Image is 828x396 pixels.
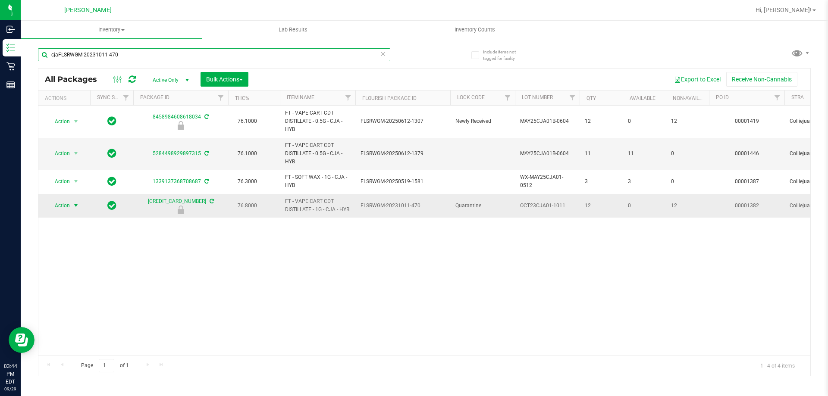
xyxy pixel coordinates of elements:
[233,200,261,212] span: 76.8000
[233,175,261,188] span: 76.3000
[6,44,15,52] inline-svg: Inventory
[9,327,34,353] iframe: Resource center
[341,90,355,105] a: Filter
[74,359,136,372] span: Page of 1
[380,48,386,59] span: Clear
[285,109,350,134] span: FT - VAPE CART CDT DISTILLATE - 0.5G - CJA - HYB
[233,147,261,160] span: 76.1000
[203,114,209,120] span: Sync from Compliance System
[565,90,580,105] a: Filter
[97,94,130,100] a: Sync Status
[21,26,202,34] span: Inventory
[671,150,704,158] span: 0
[735,118,759,124] a: 00001419
[671,202,704,210] span: 12
[153,114,201,120] a: 8458984608618034
[6,25,15,34] inline-svg: Inbound
[628,150,661,158] span: 11
[668,72,726,87] button: Export to Excel
[202,21,384,39] a: Lab Results
[673,95,711,101] a: Non-Available
[361,150,445,158] span: FLSRWGM-20250612-1379
[71,200,82,212] span: select
[107,115,116,127] span: In Sync
[107,175,116,187] span: In Sync
[21,21,202,39] a: Inventory
[4,386,17,392] p: 09/29
[148,198,206,204] a: [CREDIT_CARD_NUMBER]
[71,115,82,128] span: select
[107,200,116,212] span: In Sync
[628,202,661,210] span: 0
[671,117,704,125] span: 12
[520,202,574,210] span: OCT23CJA01-1011
[140,94,169,100] a: Package ID
[585,202,618,210] span: 12
[233,115,261,128] span: 76.1000
[64,6,112,14] span: [PERSON_NAME]
[716,94,729,100] a: PO ID
[522,94,553,100] a: Lot Number
[384,21,565,39] a: Inventory Counts
[586,95,596,101] a: Qty
[119,90,133,105] a: Filter
[285,141,350,166] span: FT - VAPE CART CDT DISTILLATE - 0.5G - CJA - HYB
[520,150,574,158] span: MAY25CJA01B-0604
[153,178,201,184] a: 1339137368708687
[361,117,445,125] span: FLSRWGM-20250612-1307
[483,49,526,62] span: Include items not tagged for facility
[38,48,390,61] input: Search Package ID, Item Name, SKU, Lot or Part Number...
[501,90,515,105] a: Filter
[585,150,618,158] span: 11
[443,26,507,34] span: Inventory Counts
[71,147,82,159] span: select
[201,72,248,87] button: Bulk Actions
[4,362,17,386] p: 03:44 PM EDT
[285,173,350,190] span: FT - SOFT WAX - 1G - CJA - HYB
[235,95,249,101] a: THC%
[107,147,116,159] span: In Sync
[267,26,319,34] span: Lab Results
[735,203,759,209] a: 00001382
[791,94,809,100] a: Strain
[153,150,201,156] a: 5284498929897315
[585,178,618,186] span: 3
[457,94,485,100] a: Lock Code
[455,117,510,125] span: Newly Received
[628,117,661,125] span: 0
[455,202,510,210] span: Quarantine
[47,147,70,159] span: Action
[132,206,229,214] div: Quarantine
[287,94,314,100] a: Item Name
[203,178,209,184] span: Sync from Compliance System
[585,117,618,125] span: 12
[361,178,445,186] span: FLSRWGM-20250519-1581
[285,197,350,214] span: FT - VAPE CART CDT DISTILLATE - 1G - CJA - HYB
[671,178,704,186] span: 0
[770,90,784,105] a: Filter
[47,175,70,187] span: Action
[45,75,106,84] span: All Packages
[214,90,228,105] a: Filter
[628,178,661,186] span: 3
[520,173,574,190] span: WX-MAY25CJA01-0512
[520,117,574,125] span: MAY25CJA01B-0604
[735,150,759,156] a: 00001446
[45,95,87,101] div: Actions
[47,115,70,128] span: Action
[6,62,15,71] inline-svg: Retail
[203,150,209,156] span: Sync from Compliance System
[6,81,15,89] inline-svg: Reports
[71,175,82,187] span: select
[206,76,243,83] span: Bulk Actions
[753,359,802,372] span: 1 - 4 of 4 items
[630,95,655,101] a: Available
[756,6,812,13] span: Hi, [PERSON_NAME]!
[735,178,759,184] a: 00001387
[208,198,214,204] span: Sync from Compliance System
[362,95,417,101] a: Flourish Package ID
[361,202,445,210] span: FLSRWGM-20231011-470
[47,200,70,212] span: Action
[726,72,797,87] button: Receive Non-Cannabis
[132,121,229,130] div: Newly Received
